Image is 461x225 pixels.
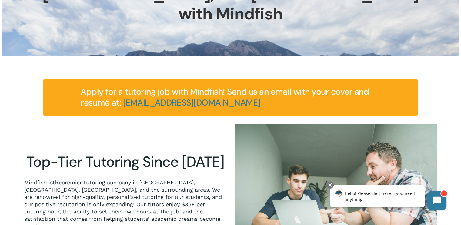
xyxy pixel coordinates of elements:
[24,153,226,171] h2: Top-Tier Tutoring Since [DATE]
[53,179,62,186] b: the
[81,86,369,108] span: Apply for a tutoring job with Mindfish! Send us an email with your cover and resumé at:
[123,97,260,108] a: [EMAIL_ADDRESS][DOMAIN_NAME]
[24,179,53,186] span: Mindfish is
[324,180,453,217] iframe: Chatbot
